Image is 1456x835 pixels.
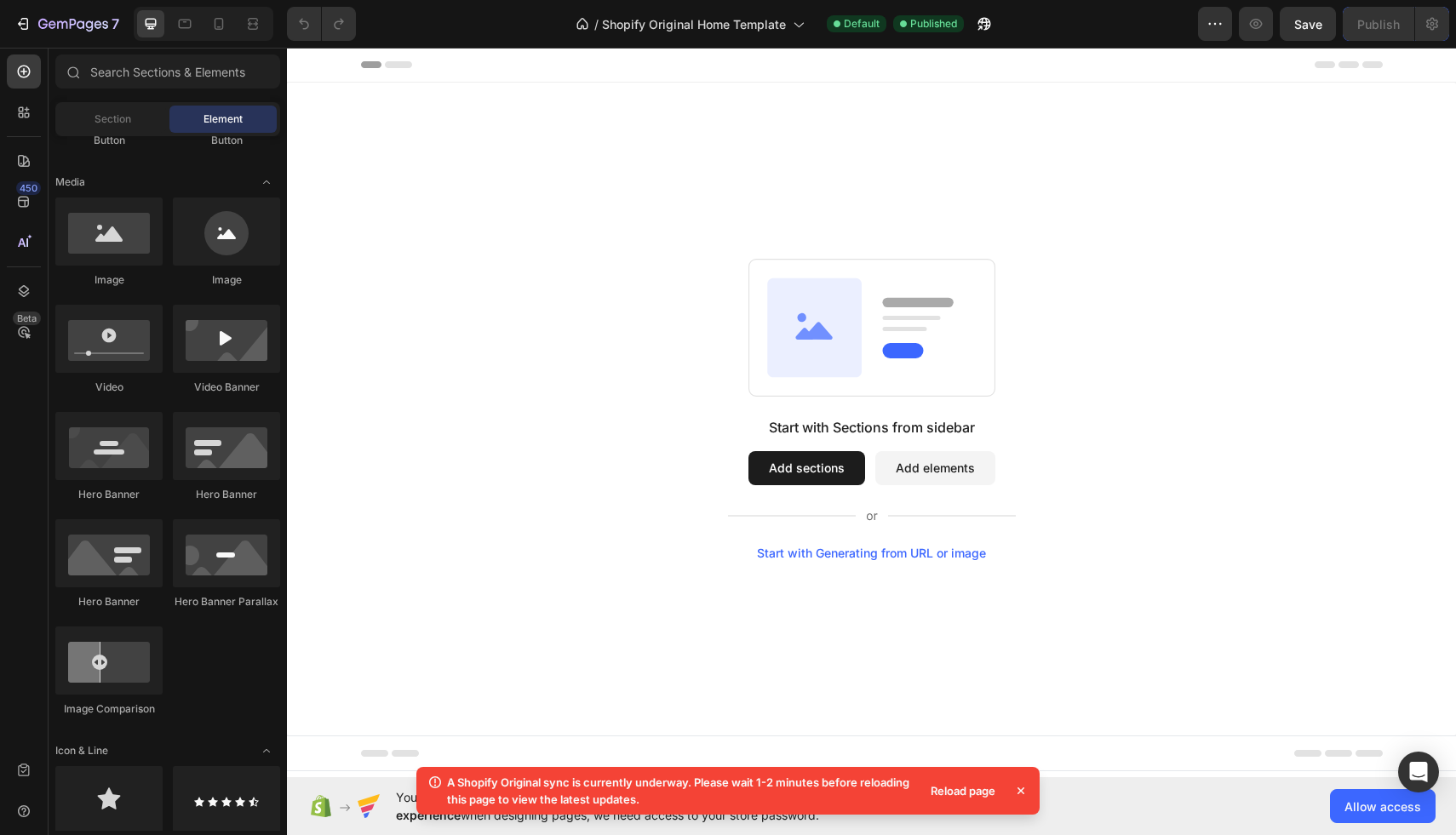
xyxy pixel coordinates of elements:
div: Hero Banner [173,487,280,502]
span: Element [203,112,243,127]
p: 7 [112,14,119,34]
span: Icon & Line [55,743,108,758]
div: Hero Banner Parallax [173,594,280,609]
span: Media [55,174,85,190]
button: Allow access [1330,789,1436,823]
span: Toggle open [253,169,280,196]
div: Video [55,380,163,395]
span: / [594,15,599,33]
div: Image [55,272,163,288]
div: Hero Banner [55,487,163,502]
button: Save [1280,7,1336,41]
span: Your page is password protected. To when designing pages, we need access to your store password. [396,788,940,824]
div: Beta [13,312,41,325]
div: Publish [1357,15,1400,33]
div: Image [173,272,280,288]
span: Toggle open [253,737,280,764]
div: Undo/Redo [287,7,356,41]
div: Button [55,133,163,148]
span: Allow access [1344,798,1421,815]
button: Add sections [461,403,578,438]
iframe: Design area [287,48,1456,777]
span: Default [844,16,880,31]
div: Start with Generating from URL or image [470,499,699,512]
div: Video Banner [173,380,280,395]
span: Section [95,112,131,127]
span: Save [1294,17,1322,31]
div: Hero Banner [55,594,163,609]
span: Published [910,16,957,31]
input: Search Sections & Elements [55,54,280,89]
div: Button [173,133,280,148]
button: Add elements [588,403,708,438]
button: 7 [7,7,127,41]
div: Start with Sections from sidebar [482,369,688,390]
div: 450 [16,181,41,195]
p: A Shopify Original sync is currently underway. Please wait 1-2 minutes before reloading this page... [447,774,914,808]
div: Reload page [920,779,1006,803]
div: Open Intercom Messenger [1398,752,1439,792]
div: Image Comparison [55,701,163,717]
span: Shopify Original Home Template [602,15,786,33]
button: Publish [1343,7,1414,41]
